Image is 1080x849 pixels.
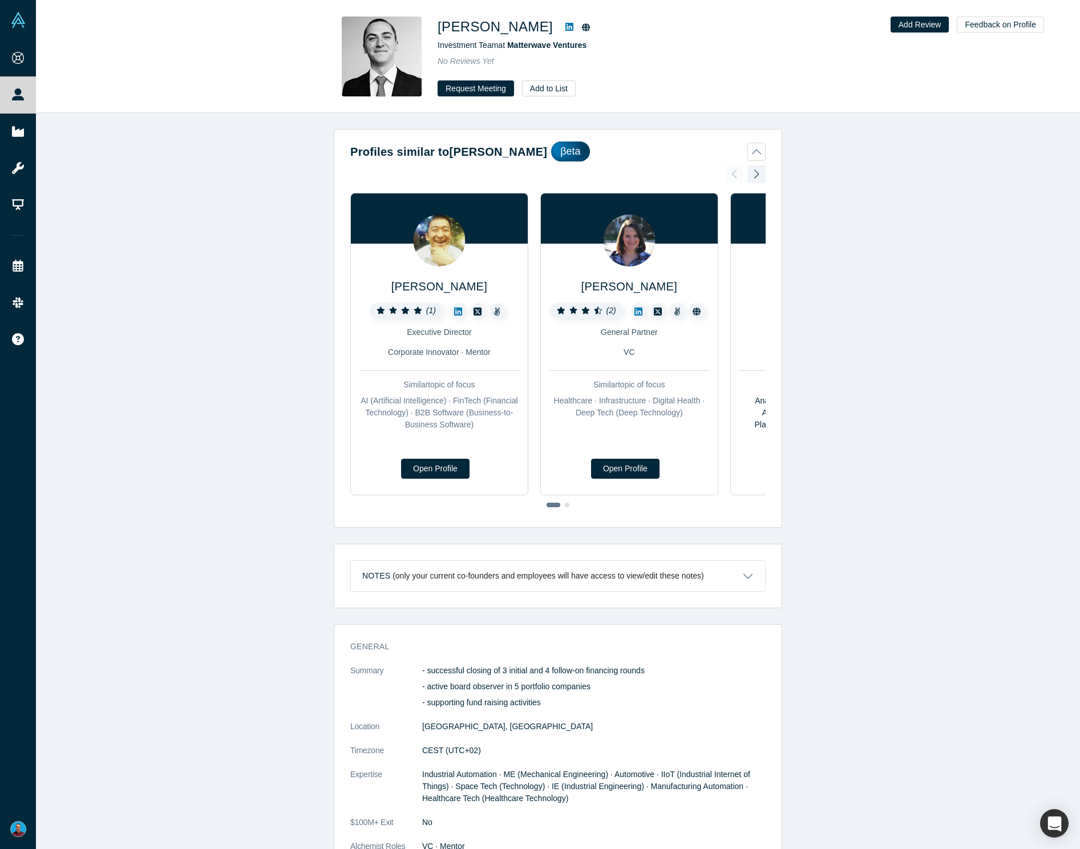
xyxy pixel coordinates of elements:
[350,769,422,816] dt: Expertise
[350,143,547,160] h2: Profiles similar to [PERSON_NAME]
[401,459,470,479] a: Open Profile
[350,745,422,769] dt: Timezone
[407,328,472,337] span: Executive Director
[362,570,390,582] h3: Notes
[426,306,436,315] i: ( 1 )
[422,721,766,733] dd: [GEOGRAPHIC_DATA], [GEOGRAPHIC_DATA]
[438,56,494,66] span: No Reviews Yet
[359,346,520,358] div: Corporate Innovator · Mentor
[422,816,766,828] dd: No
[422,770,750,803] span: Industrial Automation · ME (Mechanical Engineering) · Automotive · IIoT (Industrial Internet of T...
[413,215,465,266] img: Yuichi Ando's Profile Image
[350,141,766,161] button: Profiles similar to[PERSON_NAME]βeta
[591,459,660,479] a: Open Profile
[438,41,586,50] span: Investment Team at
[422,665,766,677] p: - successful closing of 3 initial and 4 follow-on financing rounds
[551,141,589,161] div: βeta
[549,379,710,391] div: Similar topic of focus
[350,816,422,840] dt: $100M+ Exit
[507,41,586,50] a: Matterwave Ventures
[739,346,900,358] div: Angel · VC
[393,571,704,581] p: (only your current co-founders and employees will have access to view/edit these notes)
[361,396,517,429] span: AI (Artificial Intelligence) · FinTech (Financial Technology) · B2B Software (Business-to-Busines...
[739,379,900,391] div: Similar topic of focus
[350,641,750,653] h3: General
[957,17,1044,33] button: Feedback on Profile
[891,17,949,33] button: Add Review
[603,215,655,266] img: Anya Schiess's Profile Image
[438,80,514,96] button: Request Meeting
[422,745,766,757] dd: CEST (UTC+02)
[601,328,658,337] span: General Partner
[10,821,26,837] img: Michael Lawrie's Account
[350,665,422,721] dt: Summary
[422,697,766,709] p: - supporting fund raising activities
[438,17,553,37] h1: [PERSON_NAME]
[342,17,422,96] img: Victor Szabo's Profile Image
[391,280,487,293] a: [PERSON_NAME]
[522,80,576,96] button: Add to List
[351,561,765,591] button: Notes (only your current co-founders and employees will have access to view/edit these notes)
[10,12,26,28] img: Alchemist Vault Logo
[739,395,900,443] div: Analytics · AI (Artificial Intelligence) · AR (Augmented Reality) · Data · Platform as a Service ...
[359,379,520,391] div: Similar topic of focus
[422,681,766,693] p: - active board observer in 5 portfolio companies
[554,396,705,417] span: Healthcare · Infrastructure · Digital Health · Deep Tech (Deep Technology)
[581,280,677,293] a: [PERSON_NAME]
[606,306,616,315] i: ( 2 )
[350,721,422,745] dt: Location
[549,346,710,358] div: VC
